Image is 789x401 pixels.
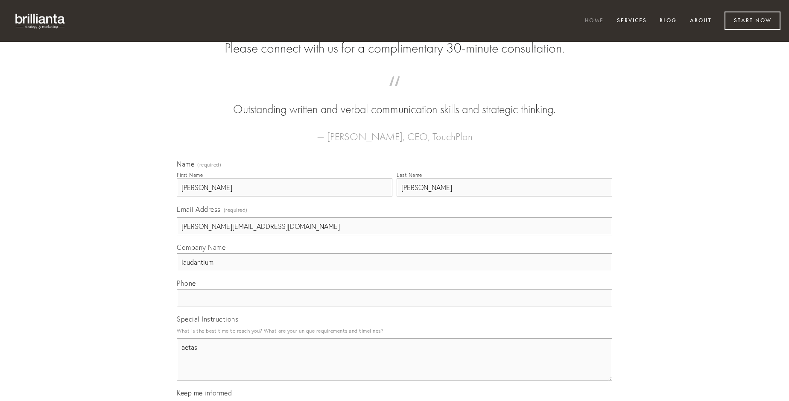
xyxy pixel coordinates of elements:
[177,40,612,56] h2: Please connect with us for a complimentary 30-minute consultation.
[654,14,682,28] a: Blog
[177,325,612,337] p: What is the best time to reach you? What are your unique requirements and timelines?
[397,172,422,178] div: Last Name
[9,9,73,33] img: brillianta - research, strategy, marketing
[177,243,225,252] span: Company Name
[177,160,194,168] span: Name
[684,14,717,28] a: About
[579,14,609,28] a: Home
[190,85,599,101] span: “
[177,389,232,397] span: Keep me informed
[224,204,248,216] span: (required)
[177,315,238,323] span: Special Instructions
[177,172,203,178] div: First Name
[177,205,221,214] span: Email Address
[197,162,221,167] span: (required)
[190,85,599,118] blockquote: Outstanding written and verbal communication skills and strategic thinking.
[177,279,196,287] span: Phone
[725,12,780,30] a: Start Now
[177,338,612,381] textarea: aetas
[190,118,599,145] figcaption: — [PERSON_NAME], CEO, TouchPlan
[611,14,652,28] a: Services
